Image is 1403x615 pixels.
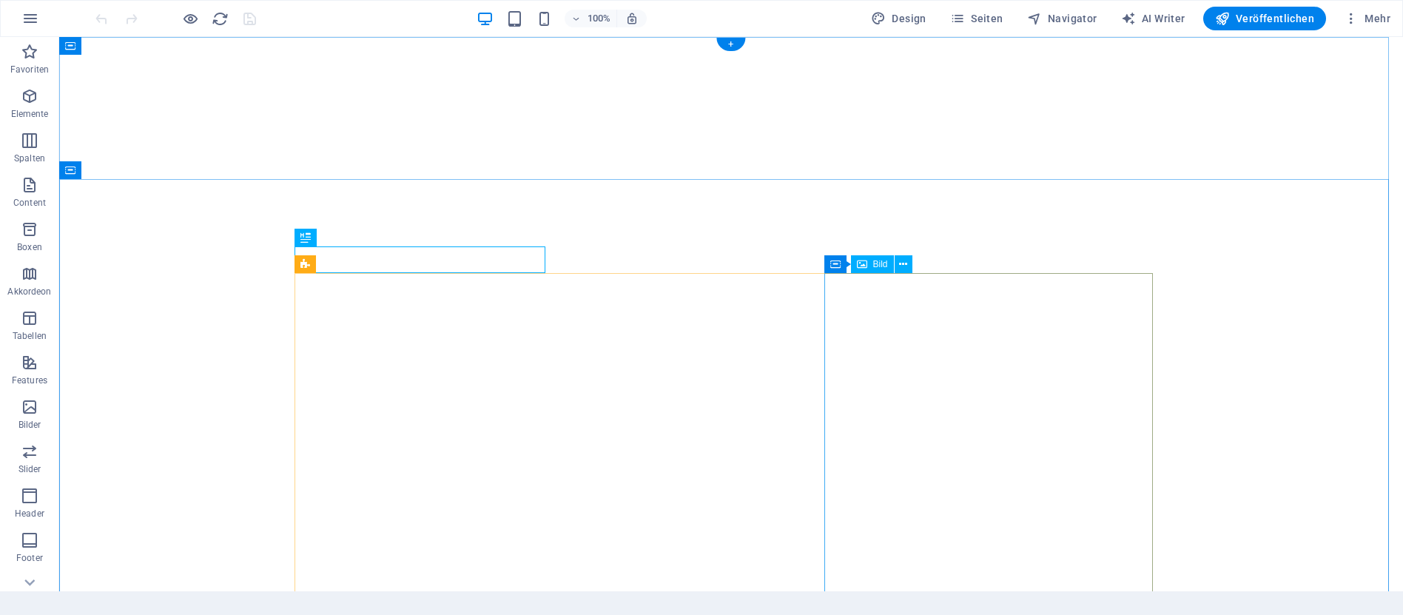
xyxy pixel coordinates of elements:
button: AI Writer [1115,7,1191,30]
button: 100% [565,10,617,27]
h6: 100% [587,10,610,27]
div: Design (Strg+Alt+Y) [865,7,932,30]
p: Tabellen [13,330,47,342]
p: Favoriten [10,64,49,75]
p: Akkordeon [7,286,51,298]
span: Mehr [1344,11,1390,26]
button: Seiten [944,7,1009,30]
span: Bild [873,260,888,269]
p: Footer [16,552,43,564]
div: + [716,38,745,51]
button: Mehr [1338,7,1396,30]
p: Spalten [14,152,45,164]
button: Veröffentlichen [1203,7,1326,30]
span: Navigator [1027,11,1097,26]
p: Slider [18,463,41,475]
span: Seiten [950,11,1003,26]
p: Boxen [17,241,42,253]
span: AI Writer [1121,11,1185,26]
span: Veröffentlichen [1215,11,1314,26]
button: Design [865,7,932,30]
span: Design [871,11,926,26]
button: reload [211,10,229,27]
p: Content [13,197,46,209]
p: Header [15,508,44,520]
p: Elemente [11,108,49,120]
button: Klicke hier, um den Vorschau-Modus zu verlassen [181,10,199,27]
button: Navigator [1021,7,1103,30]
p: Bilder [18,419,41,431]
p: Features [12,374,47,386]
i: Bei Größenänderung Zoomstufe automatisch an das gewählte Gerät anpassen. [625,12,639,25]
i: Seite neu laden [212,10,229,27]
